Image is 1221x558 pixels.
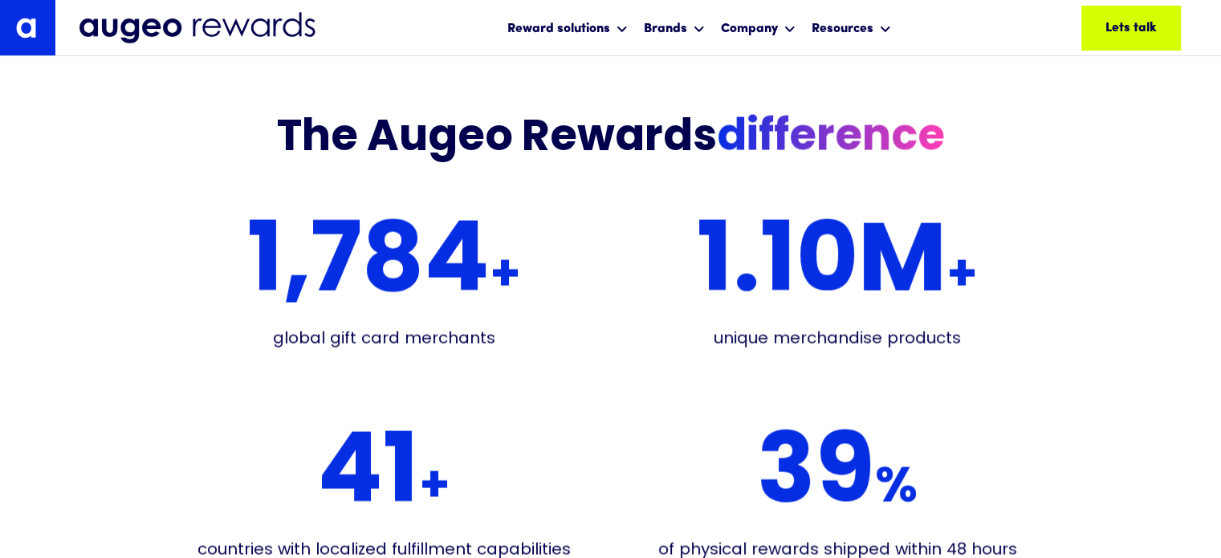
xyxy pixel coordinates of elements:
[858,218,946,314] span: M
[640,6,709,49] div: Brands
[721,19,778,39] div: Company
[317,429,419,525] span: 41
[419,464,450,513] span: +
[507,19,610,39] div: Reward solutions
[717,6,800,49] div: Company
[808,6,895,49] div: Resources
[946,253,978,302] span: +
[697,218,760,314] span: 1.
[760,218,858,314] span: 10
[717,113,945,165] span: difference
[490,253,521,302] span: +
[503,6,632,49] div: Reward solutions
[714,326,961,348] div: unique merchandise products
[644,19,687,39] div: Brands
[875,464,918,513] span: %
[264,113,958,165] h2: The Augeo Rewards
[273,326,495,348] div: global gift card merchants
[812,19,873,39] div: Resources
[247,218,490,314] span: 1,784
[1081,6,1181,51] a: Lets talk
[757,429,875,525] span: 39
